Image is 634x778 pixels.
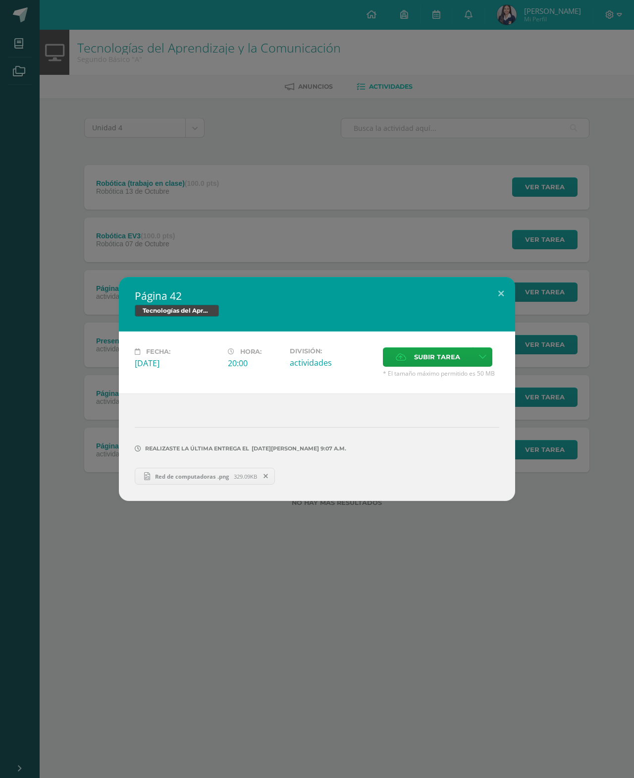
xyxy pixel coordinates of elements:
[228,358,282,369] div: 20:00
[249,448,346,449] span: [DATE][PERSON_NAME] 9:07 a.m.
[145,445,249,452] span: Realizaste la última entrega el
[146,348,170,355] span: Fecha:
[135,305,219,317] span: Tecnologías del Aprendizaje y la Comunicación
[383,369,499,378] span: * El tamaño máximo permitido es 50 MB
[240,348,262,355] span: Hora:
[135,358,220,369] div: [DATE]
[234,473,257,480] span: 329.09KB
[135,289,499,303] h2: Página 42
[290,357,375,368] div: actividades
[258,471,274,482] span: Remover entrega
[414,348,460,366] span: Subir tarea
[150,473,234,480] span: Red de computadoras .png
[290,347,375,355] label: División:
[135,468,275,485] a: Red de computadoras .png 329.09KB
[487,277,515,311] button: Close (Esc)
